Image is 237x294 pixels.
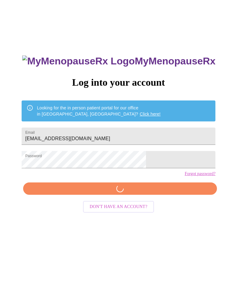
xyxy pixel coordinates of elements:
h3: Log into your account [22,77,215,88]
a: Forgot password? [185,171,215,176]
div: Looking for the in person patient portal for our office in [GEOGRAPHIC_DATA], [GEOGRAPHIC_DATA]? [37,102,161,120]
a: Don't have an account? [81,204,156,209]
span: Don't have an account? [90,203,148,211]
button: Don't have an account? [83,201,154,213]
a: Click here! [140,112,161,116]
img: MyMenopauseRx Logo [22,55,135,67]
h3: MyMenopauseRx [22,55,215,67]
